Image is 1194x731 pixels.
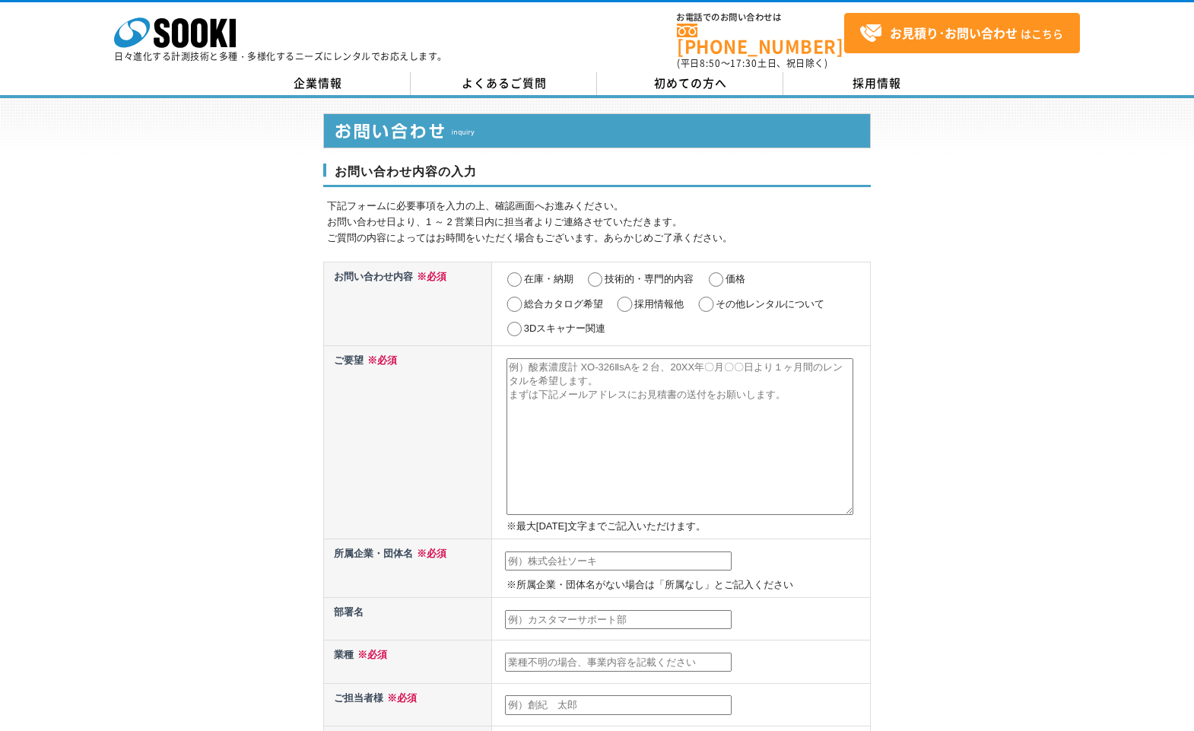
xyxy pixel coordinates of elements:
[324,539,492,598] th: 所属企業・団体名
[524,298,603,310] label: 総合カタログ希望
[597,72,783,95] a: 初めての方へ
[323,164,871,188] h3: お問い合わせ内容の入力
[890,24,1018,42] strong: お見積り･お問い合わせ
[505,653,732,672] input: 業種不明の場合、事業内容を記載ください
[730,56,757,70] span: 17:30
[700,56,721,70] span: 8:50
[224,72,411,95] a: 企業情報
[716,298,824,310] label: その他レンタルについて
[524,273,573,284] label: 在庫・納期
[654,75,727,91] span: 初めての方へ
[364,354,397,366] span: ※必須
[677,56,827,70] span: (平日 ～ 土日、祝日除く)
[324,683,492,726] th: ご担当者様
[859,22,1063,45] span: はこちら
[324,345,492,539] th: ご要望
[677,24,844,55] a: [PHONE_NUMBER]
[677,13,844,22] span: お電話でのお問い合わせは
[505,551,732,571] input: 例）株式会社ソーキ
[524,323,606,334] label: 3Dスキャナー関連
[411,72,597,95] a: よくあるご質問
[505,610,732,630] input: 例）カスタマーサポート部
[506,519,867,535] p: ※最大[DATE]文字までご記入いただけます。
[413,548,446,559] span: ※必須
[844,13,1080,53] a: お見積り･お問い合わせはこちら
[324,598,492,640] th: 部署名
[413,271,446,282] span: ※必須
[114,52,447,61] p: 日々進化する計測技術と多種・多様化するニーズにレンタルでお応えします。
[506,577,867,593] p: ※所属企業・団体名がない場合は「所属なし」とご記入ください
[323,113,871,148] img: お問い合わせ
[383,692,417,704] span: ※必須
[783,72,970,95] a: 採用情報
[324,640,492,683] th: 業種
[505,695,732,715] input: 例）創紀 太郎
[324,262,492,345] th: お問い合わせ内容
[327,199,871,246] p: 下記フォームに必要事項を入力の上、確認画面へお進みください。 お問い合わせ日より、1 ～ 2 営業日内に担当者よりご連絡させていただきます。 ご質問の内容によってはお時間をいただく場合もございま...
[726,273,745,284] label: 価格
[605,273,694,284] label: 技術的・専門的内容
[354,649,387,660] span: ※必須
[634,298,684,310] label: 採用情報他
